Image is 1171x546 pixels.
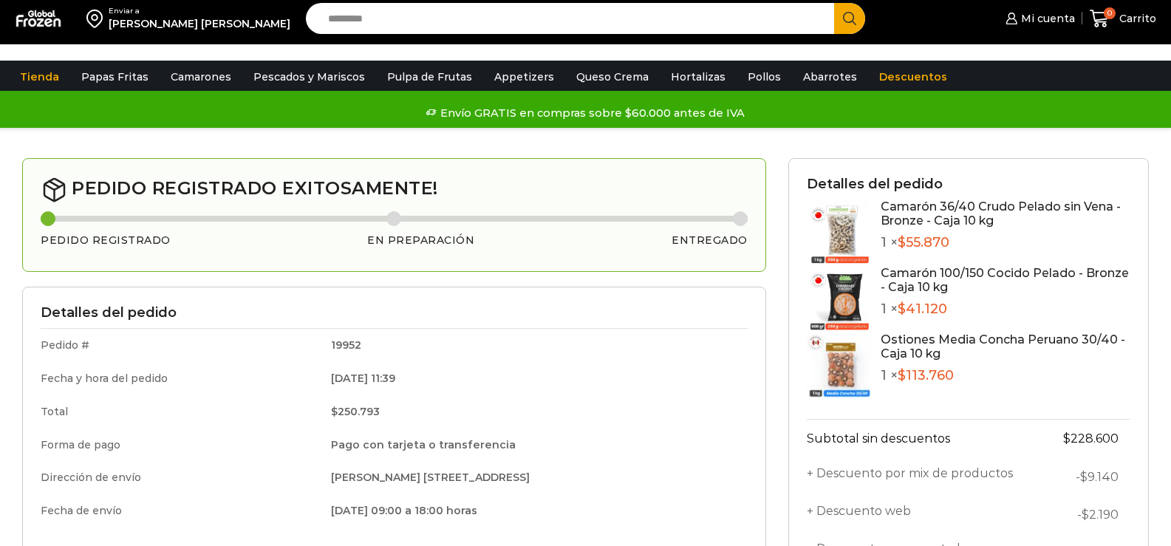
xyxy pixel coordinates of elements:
[41,461,321,494] td: Dirección de envío
[898,234,949,250] bdi: 55.870
[1080,470,1088,484] span: $
[881,235,1130,251] p: 1 ×
[1042,496,1130,533] td: -
[487,63,561,91] a: Appetizers
[109,16,290,31] div: [PERSON_NAME] [PERSON_NAME]
[881,199,1121,228] a: Camarón 36/40 Crudo Pelado sin Vena - Bronze - Caja 10 kg
[881,266,1129,294] a: Camarón 100/150 Cocido Pelado - Bronze - Caja 10 kg
[898,301,906,317] span: $
[672,234,748,247] h3: Entregado
[740,63,788,91] a: Pollos
[367,234,474,247] h3: En preparación
[41,177,748,203] h2: Pedido registrado exitosamente!
[1090,1,1156,36] a: 0 Carrito
[663,63,733,91] a: Hortalizas
[872,63,955,91] a: Descuentos
[41,395,321,429] td: Total
[1063,431,1071,446] span: $
[13,63,66,91] a: Tienda
[1002,4,1074,33] a: Mi cuenta
[807,420,1042,458] th: Subtotal sin descuentos
[881,301,1130,318] p: 1 ×
[41,329,321,362] td: Pedido #
[163,63,239,91] a: Camarones
[1017,11,1075,26] span: Mi cuenta
[1042,458,1130,496] td: -
[569,63,656,91] a: Queso Crema
[898,234,906,250] span: $
[881,332,1125,361] a: Ostiones Media Concha Peruano 30/40 - Caja 10 kg
[1116,11,1156,26] span: Carrito
[1063,431,1119,446] bdi: 228.600
[807,496,1042,533] th: + Descuento web
[41,305,748,321] h3: Detalles del pedido
[321,429,747,462] td: Pago con tarjeta o transferencia
[881,368,1130,384] p: 1 ×
[41,429,321,462] td: Forma de pago
[1104,7,1116,19] span: 0
[109,6,290,16] div: Enviar a
[380,63,479,91] a: Pulpa de Frutas
[807,458,1042,496] th: + Descuento por mix de productos
[1082,508,1119,522] bdi: 2.190
[331,405,380,418] bdi: 250.793
[807,177,1130,193] h3: Detalles del pedido
[321,494,747,525] td: [DATE] 09:00 a 18:00 horas
[86,6,109,31] img: address-field-icon.svg
[1080,470,1119,484] bdi: 9.140
[796,63,864,91] a: Abarrotes
[321,461,747,494] td: [PERSON_NAME] [STREET_ADDRESS]
[898,301,947,317] bdi: 41.120
[41,494,321,525] td: Fecha de envío
[41,362,321,395] td: Fecha y hora del pedido
[1082,508,1089,522] span: $
[898,367,906,383] span: $
[321,329,747,362] td: 19952
[321,362,747,395] td: [DATE] 11:39
[246,63,372,91] a: Pescados y Mariscos
[41,234,171,247] h3: Pedido registrado
[898,367,954,383] bdi: 113.760
[74,63,156,91] a: Papas Fritas
[331,405,338,418] span: $
[834,3,865,34] button: Search button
